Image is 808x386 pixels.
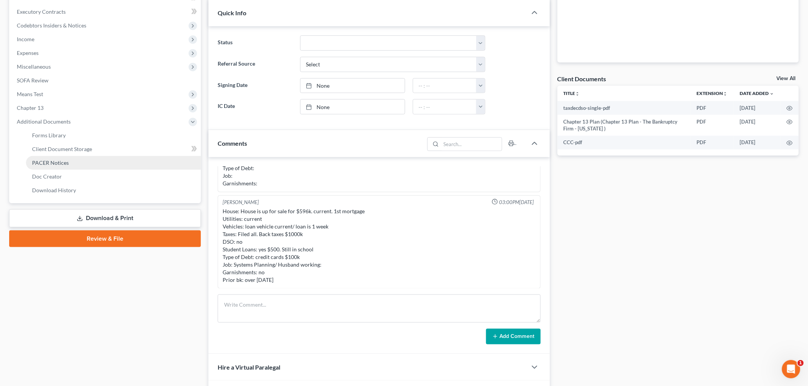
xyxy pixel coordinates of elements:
[558,101,691,115] td: taxdecdso-single-pdf
[734,101,781,115] td: [DATE]
[26,156,201,170] a: PACER Notices
[499,199,534,206] span: 03:00PM[DATE]
[32,173,62,180] span: Doc Creator
[734,115,781,136] td: [DATE]
[691,101,734,115] td: PDF
[11,5,201,19] a: Executory Contracts
[214,57,296,72] label: Referral Source
[782,360,800,378] iframe: Intercom live chat
[214,99,296,114] label: IC Date
[214,78,296,93] label: Signing Date
[26,129,201,142] a: Forms Library
[413,79,477,93] input: -- : --
[486,329,541,345] button: Add Comment
[17,118,71,125] span: Additional Documents
[17,22,86,29] span: Codebtors Insiders & Notices
[9,230,201,247] a: Review & File
[26,170,201,183] a: Doc Creator
[697,90,728,96] a: Extensionunfold_more
[413,100,477,114] input: -- : --
[11,74,201,87] a: SOFA Review
[777,76,796,81] a: View All
[17,63,51,70] span: Miscellaneous
[223,199,259,206] div: [PERSON_NAME]
[17,50,39,56] span: Expenses
[32,187,76,193] span: Download History
[770,92,774,96] i: expand_more
[564,90,580,96] a: Titleunfold_more
[734,136,781,150] td: [DATE]
[723,92,728,96] i: unfold_more
[441,138,502,151] input: Search...
[17,105,44,111] span: Chapter 13
[740,90,774,96] a: Date Added expand_more
[691,136,734,150] td: PDF
[26,183,201,197] a: Download History
[17,36,34,42] span: Income
[301,100,405,114] a: None
[17,91,43,97] span: Means Test
[218,140,247,147] span: Comments
[558,136,691,150] td: CCC-pdf
[218,9,246,16] span: Quick Info
[301,79,405,93] a: None
[32,146,92,152] span: Client Document Storage
[17,77,48,84] span: SOFA Review
[691,115,734,136] td: PDF
[32,132,66,138] span: Forms Library
[32,159,69,166] span: PACER Notices
[214,35,296,51] label: Status
[223,207,536,284] div: House: House is up for sale for $596k. current. 1st mortgage Utilities: current Vehicles: loan ve...
[9,209,201,227] a: Download & Print
[558,115,691,136] td: Chapter 13 Plan (Chapter 13 Plan - The Bankruptcy Firm - [US_STATE] )
[17,8,66,15] span: Executory Contracts
[26,142,201,156] a: Client Document Storage
[558,75,606,83] div: Client Documents
[575,92,580,96] i: unfold_more
[218,363,280,371] span: Hire a Virtual Paralegal
[798,360,804,366] span: 1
